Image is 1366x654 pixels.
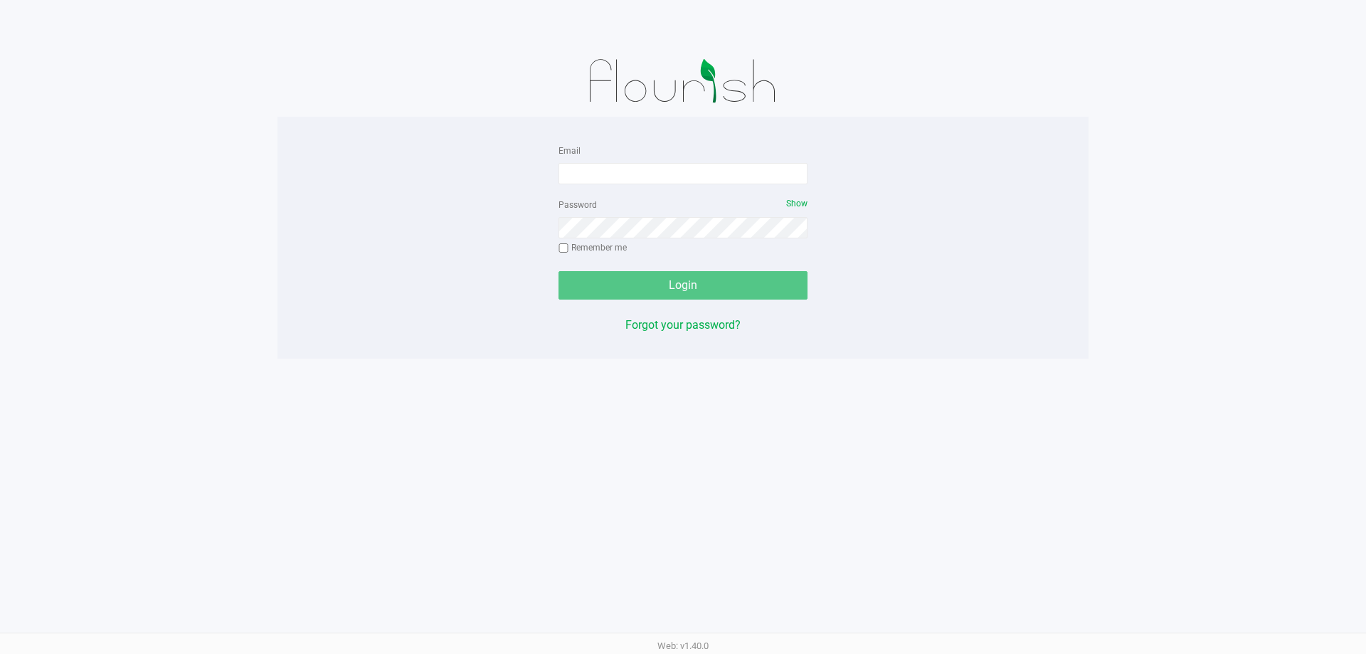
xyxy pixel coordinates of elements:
span: Show [786,199,808,209]
label: Remember me [558,241,627,254]
label: Password [558,199,597,211]
span: Web: v1.40.0 [657,640,709,651]
button: Forgot your password? [625,317,741,334]
input: Remember me [558,243,568,253]
label: Email [558,144,581,157]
